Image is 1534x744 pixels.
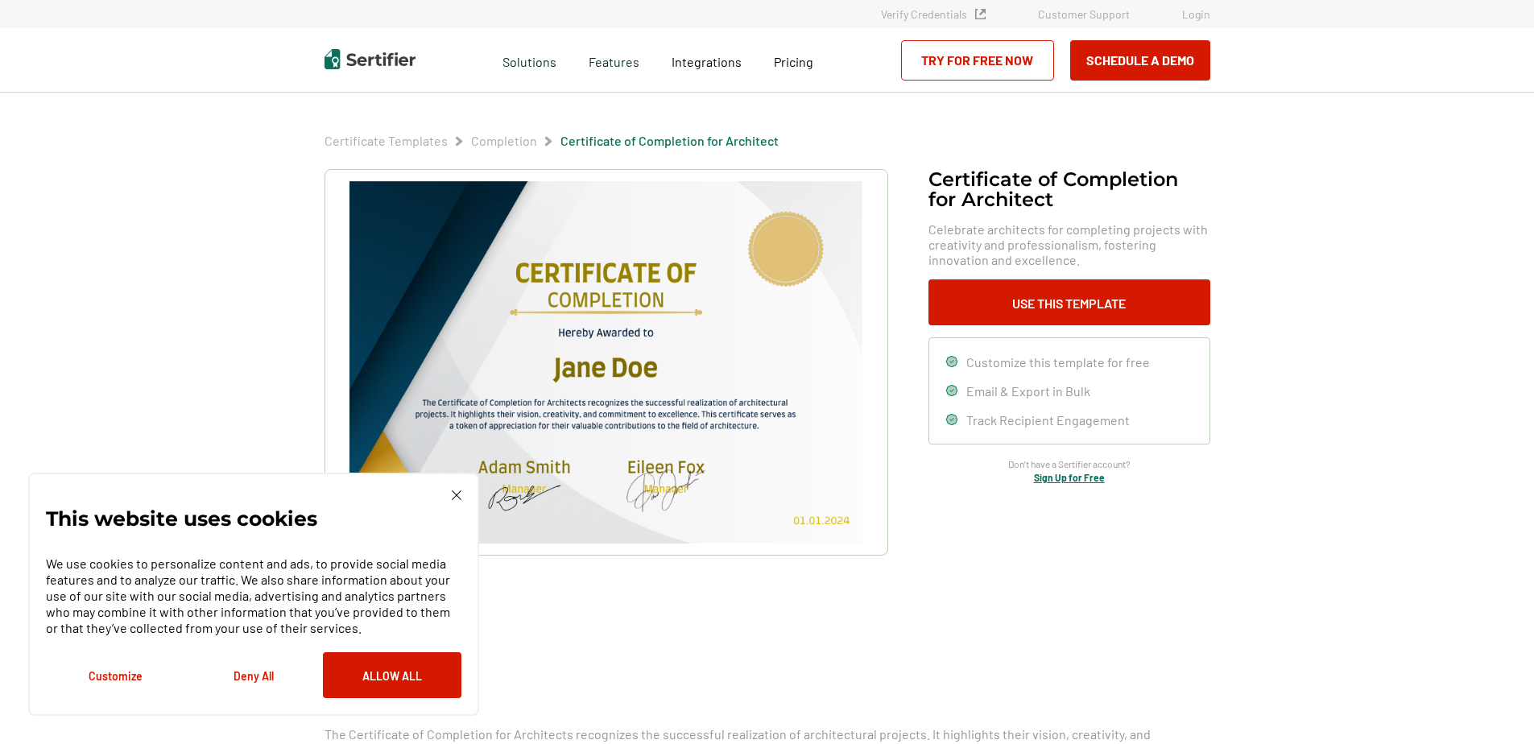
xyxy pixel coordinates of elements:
span: Celebrate architects for completing projects with creativity and professionalism, fostering innov... [928,221,1210,267]
span: Integrations [672,54,742,69]
span: Features [589,50,639,70]
img: Verified [975,9,986,19]
span: Email & Export in Bulk [966,383,1090,399]
button: Allow All [323,652,461,698]
a: Verify Credentials [881,7,986,21]
div: Breadcrumb [325,133,779,149]
span: Certificate Templates [325,133,448,149]
img: Cookie Popup Close [452,490,461,500]
span: Certificate of Completion​ for Architect [560,133,779,149]
span: Pricing [774,54,813,69]
span: Completion [471,133,537,149]
a: Integrations [672,50,742,70]
a: Customer Support [1038,7,1130,21]
button: Schedule a Demo [1070,40,1210,81]
a: Certificate of Completion​ for Architect [560,133,779,148]
a: Sign Up for Free [1034,472,1105,483]
iframe: Chat Widget [1453,667,1534,744]
p: This website uses cookies [46,510,317,527]
a: Login [1182,7,1210,21]
a: Certificate Templates [325,133,448,148]
button: Deny All [184,652,323,698]
img: Certificate of Completion​ for Architect [349,181,862,544]
span: Solutions [502,50,556,70]
a: Completion [471,133,537,148]
img: Sertifier | Digital Credentialing Platform [325,49,416,69]
h1: Certificate of Completion​ for Architect [928,169,1210,209]
p: We use cookies to personalize content and ads, to provide social media features and to analyze ou... [46,556,461,636]
span: Customize this template for free [966,354,1150,370]
button: Use This Template [928,279,1210,325]
span: Don’t have a Sertifier account? [1008,457,1131,472]
button: Customize [46,652,184,698]
span: Track Recipient Engagement [966,412,1130,428]
a: Try for Free Now [901,40,1054,81]
a: Pricing [774,50,813,70]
